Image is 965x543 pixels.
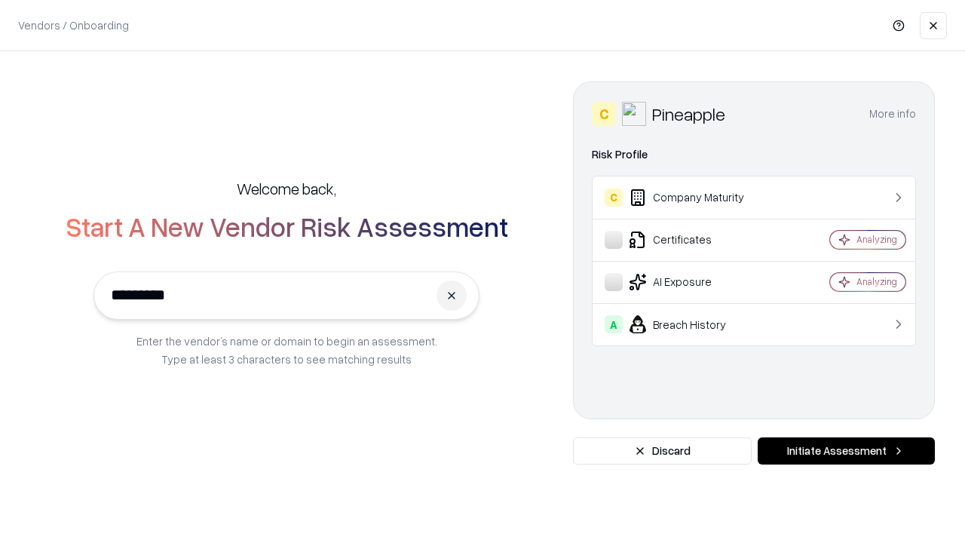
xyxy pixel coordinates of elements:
[856,275,897,288] div: Analyzing
[605,273,785,291] div: AI Exposure
[605,315,623,333] div: A
[592,102,616,126] div: C
[856,233,897,246] div: Analyzing
[66,211,508,241] h2: Start A New Vendor Risk Assessment
[758,437,935,465] button: Initiate Assessment
[622,102,646,126] img: Pineapple
[605,189,623,207] div: C
[592,146,916,164] div: Risk Profile
[18,17,129,33] p: Vendors / Onboarding
[573,437,752,465] button: Discard
[605,315,785,333] div: Breach History
[652,102,725,126] div: Pineapple
[869,100,916,127] button: More info
[237,178,336,199] h5: Welcome back,
[605,189,785,207] div: Company Maturity
[136,332,437,368] p: Enter the vendor’s name or domain to begin an assessment. Type at least 3 characters to see match...
[605,231,785,249] div: Certificates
